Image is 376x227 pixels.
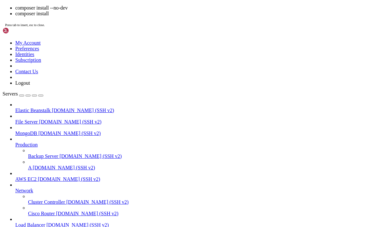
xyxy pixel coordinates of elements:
span: ま [149,110,155,116]
span: デ [97,110,103,116]
span: ク [129,88,135,93]
span: は [195,99,201,105]
span: ん [161,110,166,116]
span: せ [169,88,175,93]
span: の [83,31,89,37]
span: や [91,110,97,116]
span: デ [112,88,117,93]
span: [DOMAIN_NAME] (SSH v2) [33,165,95,170]
span: ァ [137,99,143,105]
span: な [100,31,106,37]
x-row: [ppmk8player@sv11007 public_html]$ [URL][DOMAIN_NAME] [3,25,293,31]
span: フ [83,88,89,93]
span: や [106,88,112,93]
x-row: remote: Enumerating objects: 283059, done. [3,48,293,54]
x-row: Composer could not find a composer.json file in /home/ppmk8player/[DOMAIN_NAME][URL] [3,127,293,133]
span: File Server [15,119,38,124]
x-row: [ppmk8player@sv11007 ~]$ cd ~/[DOMAIN_NAME][URL] [3,19,293,25]
span: A [28,165,32,170]
a: AWS EC2 [DOMAIN_NAME] (SSH v2) [15,176,373,182]
span: レ [146,31,152,37]
span: あ [189,14,195,20]
span: ィ [155,14,161,20]
span: デ [149,14,155,20]
span: ん [212,14,218,20]
span: う [120,99,126,105]
span: ル [86,110,91,116]
span: デ [160,99,166,105]
div: (45, 25) [132,144,135,150]
span: [DOMAIN_NAME] (SSH v2) [52,108,114,113]
a: Network [15,188,373,194]
span: な [114,14,120,20]
a: A [DOMAIN_NAME] (SSH v2) [28,165,373,171]
li: Cisco Router [DOMAIN_NAME] (SSH v2) [28,205,373,216]
span: は [169,31,175,37]
span: AWS EC2 [15,176,37,182]
span: レ [172,99,178,105]
span: せ [218,99,224,105]
span: な [126,99,132,105]
span: そ [54,88,60,93]
span: り [143,110,149,116]
span: Elastic Beanstalk [15,108,51,113]
span: あ [152,88,158,93]
a: Servers [3,91,43,96]
li: composer install --no-dev [15,5,373,11]
span: ん [198,31,204,37]
span: イ [143,99,149,105]
span: ま [212,99,218,105]
span: の [60,88,66,93]
a: File Server [DOMAIN_NAME] (SSH v2) [15,119,373,125]
span: あ [201,99,206,105]
span: リ [189,99,195,105]
span: ト [158,31,163,37]
span: Cluster Controller [28,199,65,205]
x-row: -bash: cd: ~uwari: [3,88,293,93]
li: composer install [15,11,373,17]
span: あ [138,110,143,116]
span: せ [206,14,212,20]
x-row: remote: Compressing objects: 100% (205/205), done. [3,59,293,65]
li: Production [15,136,373,171]
x-row: [ppmk8player@sv11007 public_html]$ cd ~/uwari [3,93,293,99]
a: MongoDB [DOMAIN_NAME] (SSH v2) [15,131,373,136]
span: そ [103,99,109,105]
span: Cisco Router [28,211,55,216]
span: ト [135,88,141,93]
li: Cluster Controller [DOMAIN_NAME] (SSH v2) [28,194,373,205]
a: Identities [15,52,34,57]
span: ま [163,88,169,93]
span: ん [224,99,229,105]
span: イ [132,14,137,20]
a: My Account [15,40,41,46]
span: [DOMAIN_NAME] (SSH v2) [38,131,101,136]
span: ク [115,110,120,116]
span: ィ [141,31,146,37]
x-row: [ppmk8player@sv11007 public_html]$ /cd~/ [3,105,293,110]
span: ん [175,88,181,93]
span: せ [155,110,161,116]
span: よ [103,14,109,20]
span: せ [192,31,198,37]
img: Shellngn [3,27,39,34]
span: Production [15,142,38,147]
span: な [77,88,83,93]
span: り [158,88,163,93]
span: ク [152,31,158,37]
span: リ [141,88,146,93]
span: リ [178,14,184,20]
x-row: wari [3,133,293,139]
span: ル [137,14,143,20]
span: ま [201,14,206,20]
span: は [184,14,189,20]
x-row: [ppmk8player@sv11007 public_html]$ cd ~uwari [3,82,293,88]
span: ィ [103,110,109,116]
span: り [181,31,186,37]
span: よ [89,31,94,37]
span: フ [120,14,126,20]
span: [DOMAIN_NAME] (SSH v2) [39,119,102,124]
span: ク [178,99,184,105]
span: Network [15,188,33,193]
x-row: -bash: cd: /home/ppmk8player/uwari: [3,99,293,105]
